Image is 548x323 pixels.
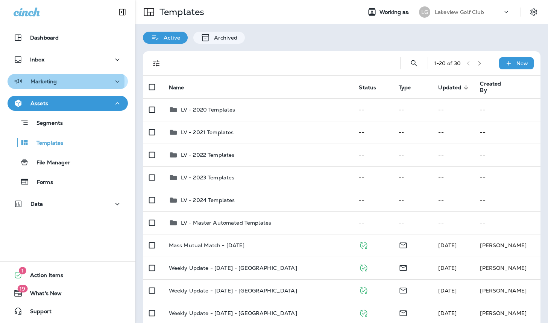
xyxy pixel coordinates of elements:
[438,84,471,91] span: Updated
[480,81,509,93] span: Created By
[393,144,432,166] td: --
[30,78,57,84] p: Marketing
[438,84,461,91] span: Updated
[169,288,297,294] p: Weekly Update - [DATE] - [GEOGRAPHIC_DATA]
[181,220,271,226] p: LV - Master Automated Templates
[399,286,408,293] span: Email
[527,5,540,19] button: Settings
[359,309,368,316] span: Published
[474,189,540,211] td: --
[210,35,237,41] p: Archived
[181,129,234,135] p: LV - 2021 Templates
[181,175,235,181] p: LV - 2023 Templates
[156,6,204,18] p: Templates
[399,309,408,316] span: Email
[353,121,393,144] td: --
[8,135,128,150] button: Templates
[181,197,235,203] p: LV - 2024 Templates
[30,201,43,207] p: Data
[169,265,297,271] p: Weekly Update - [DATE] - [GEOGRAPHIC_DATA]
[399,264,408,271] span: Email
[432,211,474,234] td: --
[359,286,368,293] span: Published
[23,308,52,317] span: Support
[8,96,128,111] button: Assets
[432,144,474,166] td: --
[8,268,128,283] button: 1Action Items
[359,84,386,91] span: Status
[393,211,432,234] td: --
[432,189,474,211] td: --
[516,60,528,66] p: New
[438,265,457,271] span: Rachael Owen
[407,56,422,71] button: Search Templates
[359,264,368,271] span: Published
[8,154,128,170] button: File Manager
[359,241,368,248] span: Published
[419,6,430,18] div: LG
[434,60,461,66] div: 1 - 20 of 30
[353,166,393,189] td: --
[474,211,540,234] td: --
[169,84,184,91] span: Name
[474,121,540,144] td: --
[19,267,26,274] span: 1
[393,98,432,121] td: --
[353,189,393,211] td: --
[432,121,474,144] td: --
[353,98,393,121] td: --
[8,196,128,211] button: Data
[29,179,53,186] p: Forms
[353,144,393,166] td: --
[30,35,59,41] p: Dashboard
[8,74,128,89] button: Marketing
[474,234,540,257] td: [PERSON_NAME]
[17,285,27,292] span: 19
[399,241,408,248] span: Email
[399,84,411,91] span: Type
[181,152,235,158] p: LV - 2022 Templates
[399,84,421,91] span: Type
[474,257,540,279] td: [PERSON_NAME]
[438,287,457,294] span: Rachael Owen
[23,272,63,281] span: Action Items
[435,9,484,15] p: Lakeview Golf Club
[393,166,432,189] td: --
[8,52,128,67] button: Inbox
[23,290,62,299] span: What's New
[438,310,457,317] span: Rachael Owen
[474,279,540,302] td: [PERSON_NAME]
[393,189,432,211] td: --
[30,57,44,63] p: Inbox
[393,121,432,144] td: --
[169,310,297,316] p: Weekly Update - [DATE] - [GEOGRAPHIC_DATA]
[181,107,235,113] p: LV - 2020 Templates
[8,115,128,131] button: Segments
[8,286,128,301] button: 19What's New
[8,174,128,190] button: Forms
[432,166,474,189] td: --
[169,84,194,91] span: Name
[432,98,474,121] td: --
[29,120,63,127] p: Segments
[474,166,540,189] td: --
[112,5,133,20] button: Collapse Sidebar
[29,159,70,167] p: File Manager
[8,304,128,319] button: Support
[359,84,376,91] span: Status
[169,242,245,248] p: Mass Mutual Match - [DATE]
[474,98,540,121] td: --
[149,56,164,71] button: Filters
[29,140,63,147] p: Templates
[30,100,48,106] p: Assets
[353,211,393,234] td: --
[474,144,540,166] td: --
[8,30,128,45] button: Dashboard
[380,9,411,15] span: Working as:
[160,35,180,41] p: Active
[438,242,457,249] span: Rachael Owen
[480,81,519,93] span: Created By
